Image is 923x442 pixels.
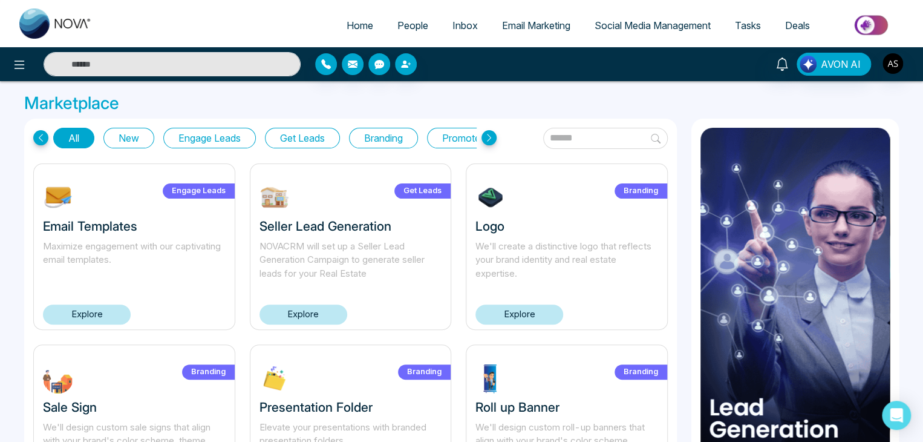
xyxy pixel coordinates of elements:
[43,240,226,281] p: Maximize engagement with our captivating email templates.
[43,182,73,213] img: NOmgJ1742393483.jpg
[773,14,822,37] a: Deals
[615,364,667,380] label: Branding
[475,400,658,415] h3: Roll up Banner
[182,364,235,380] label: Branding
[103,128,154,148] button: New
[259,182,290,213] img: W9EOY1739212645.jpg
[24,93,899,114] h3: Marketplace
[347,19,373,31] span: Home
[398,364,451,380] label: Branding
[259,400,442,415] h3: Presentation Folder
[43,219,226,234] h3: Email Templates
[43,305,131,325] a: Explore
[582,14,723,37] a: Social Media Management
[785,19,810,31] span: Deals
[452,19,478,31] span: Inbox
[259,240,442,281] p: NOVACRM will set up a Seller Lead Generation Campaign to generate seller leads for your Real Estate
[163,128,256,148] button: Engage Leads
[595,19,711,31] span: Social Media Management
[723,14,773,37] a: Tasks
[800,56,817,73] img: Lead Flow
[43,400,226,415] h3: Sale Sign
[259,363,290,394] img: XLP2c1732303713.jpg
[475,182,506,213] img: 7tHiu1732304639.jpg
[475,219,658,234] h3: Logo
[475,240,658,281] p: We'll create a distinctive logo that reflects your brand identity and real estate expertise.
[394,183,451,199] label: Get Leads
[427,128,530,148] button: Promote Listings
[385,14,440,37] a: People
[53,128,94,148] button: All
[828,12,916,39] img: Market-place.gif
[475,363,506,394] img: ptdrg1732303548.jpg
[19,8,92,39] img: Nova CRM Logo
[882,53,903,74] img: User Avatar
[440,14,490,37] a: Inbox
[349,128,418,148] button: Branding
[615,183,667,199] label: Branding
[265,128,340,148] button: Get Leads
[43,363,73,394] img: FWbuT1732304245.jpg
[475,305,563,325] a: Explore
[490,14,582,37] a: Email Marketing
[797,53,871,76] button: AVON AI
[334,14,385,37] a: Home
[821,57,861,71] span: AVON AI
[397,19,428,31] span: People
[259,219,442,234] h3: Seller Lead Generation
[163,183,235,199] label: Engage Leads
[502,19,570,31] span: Email Marketing
[735,19,761,31] span: Tasks
[882,401,911,430] div: Open Intercom Messenger
[259,305,347,325] a: Explore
